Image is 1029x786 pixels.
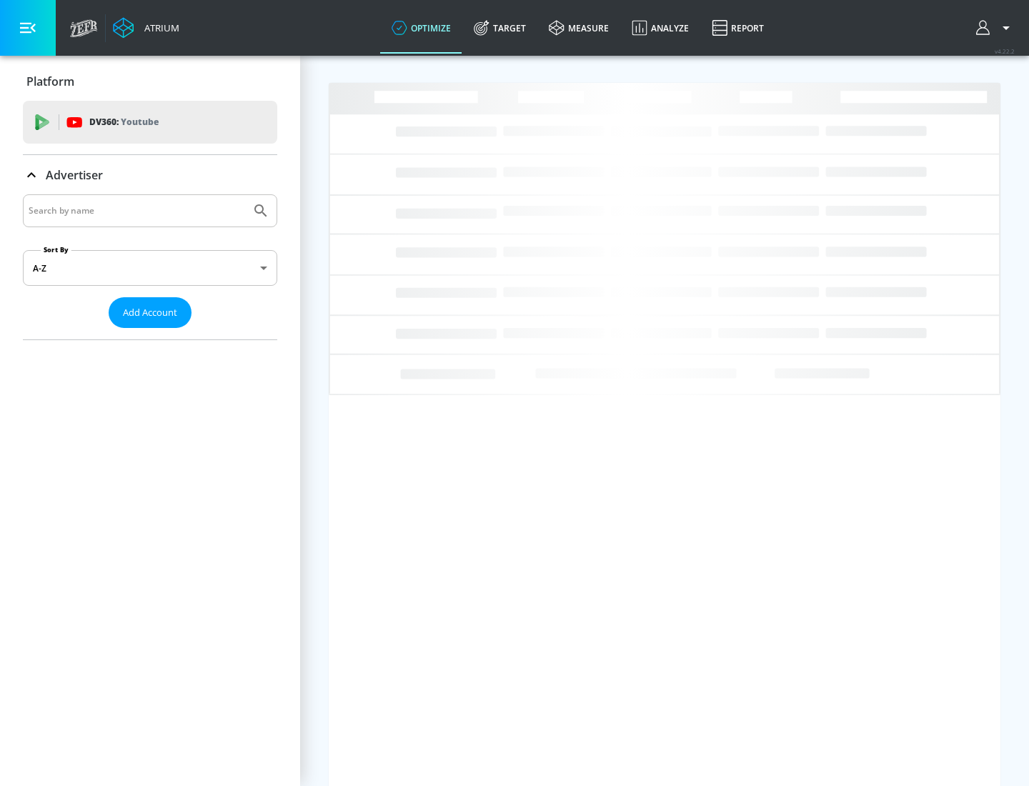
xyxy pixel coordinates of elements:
[23,328,277,339] nav: list of Advertiser
[121,114,159,129] p: Youtube
[23,61,277,101] div: Platform
[26,74,74,89] p: Platform
[537,2,620,54] a: measure
[23,194,277,339] div: Advertiser
[462,2,537,54] a: Target
[41,245,71,254] label: Sort By
[23,155,277,195] div: Advertiser
[700,2,775,54] a: Report
[89,114,159,130] p: DV360:
[123,304,177,321] span: Add Account
[380,2,462,54] a: optimize
[29,202,245,220] input: Search by name
[995,47,1015,55] span: v 4.22.2
[620,2,700,54] a: Analyze
[113,17,179,39] a: Atrium
[139,21,179,34] div: Atrium
[23,101,277,144] div: DV360: Youtube
[23,250,277,286] div: A-Z
[46,167,103,183] p: Advertiser
[109,297,192,328] button: Add Account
